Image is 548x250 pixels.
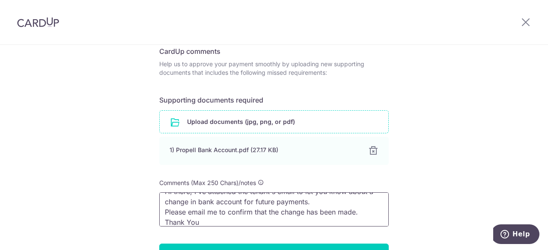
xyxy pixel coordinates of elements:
[159,95,389,105] h6: Supporting documents required
[159,60,389,77] p: Help us to approve your payment smoothly by uploading new supporting documents that includes the ...
[17,17,59,27] img: CardUp
[159,179,256,186] span: Comments (Max 250 Chars)/notes
[159,46,389,56] h6: CardUp comments
[170,146,358,154] div: 1) Propell Bank Account.pdf (27.17 KB)
[493,224,539,246] iframe: Opens a widget where you can find more information
[159,110,389,133] div: Upload documents (jpg, png, or pdf)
